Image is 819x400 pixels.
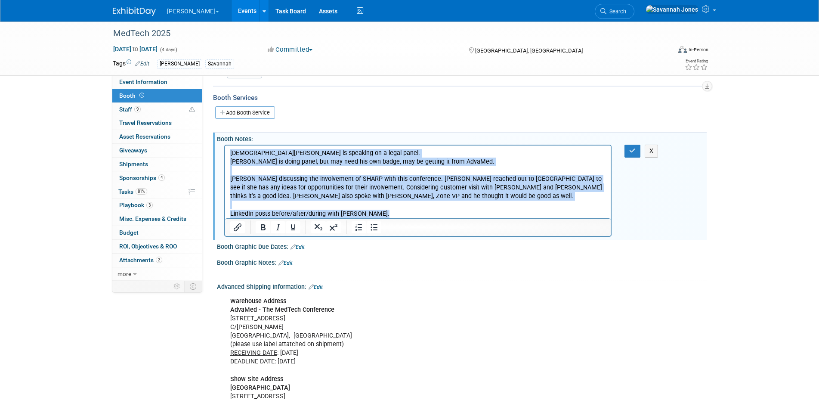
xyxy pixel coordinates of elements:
span: to [131,46,139,53]
span: Shipments [119,161,148,167]
u: DEADLINE DATE [230,358,275,365]
span: Potential Scheduling Conflict -- at least one attendee is tagged in another overlapping event. [189,106,195,114]
button: Italic [271,221,285,233]
div: Booth Graphic Notes: [217,256,707,267]
u: RECEIVING DATE [230,349,277,357]
button: Bold [256,221,270,233]
a: Attachments2 [112,254,202,267]
span: Playbook [119,202,153,208]
b: AdvaMed - The MedTech Conference [230,306,334,313]
button: X [645,145,658,157]
img: Savannah Jones [646,5,698,14]
span: Booth not reserved yet [138,92,146,99]
button: Superscript [326,221,341,233]
span: [GEOGRAPHIC_DATA], [GEOGRAPHIC_DATA] [475,47,583,54]
span: more [117,270,131,277]
span: Misc. Expenses & Credits [119,215,186,222]
span: Booth [119,92,146,99]
a: Sponsorships4 [112,171,202,185]
span: Event Information [119,78,167,85]
span: Travel Reservations [119,119,172,126]
div: Booth Graphic Due Dates: [217,240,707,251]
iframe: Rich Text Area [225,146,611,218]
div: [PERSON_NAME] [157,59,202,68]
a: Event Information [112,75,202,89]
b: Warehouse Address [230,298,286,305]
a: Edit [135,61,149,67]
span: Asset Reservations [119,133,170,140]
div: Savannah [205,59,234,68]
a: more [112,267,202,281]
a: Shipments [112,158,202,171]
span: [DATE] [DATE] [113,45,158,53]
a: Staff9 [112,103,202,116]
td: Toggle Event Tabs [184,281,202,292]
span: 2 [156,257,162,263]
div: In-Person [688,47,708,53]
span: Sponsorships [119,174,165,181]
span: 3 [146,202,153,208]
b: [GEOGRAPHIC_DATA] [230,384,290,391]
a: Edit [278,260,293,266]
span: (4 days) [159,47,177,53]
td: Tags [113,59,149,69]
div: Advanced Shipping Information: [217,280,707,291]
a: Playbook3 [112,198,202,212]
div: Booth Notes: [217,133,707,143]
a: Asset Reservations [112,130,202,143]
a: Budget [112,226,202,239]
span: 81% [136,188,147,195]
img: Format-Inperson.png [678,46,687,53]
button: Committed [265,45,316,54]
button: Subscript [311,221,326,233]
a: Add Booth Service [215,106,275,119]
span: Search [606,8,626,15]
a: Misc. Expenses & Credits [112,212,202,226]
span: Staff [119,106,141,113]
span: Attachments [119,257,162,264]
div: Booth Services [213,93,707,102]
a: Giveaways [112,144,202,157]
span: Budget [119,229,139,236]
button: Underline [286,221,300,233]
img: ExhibitDay [113,7,156,16]
span: Tasks [118,188,147,195]
a: Search [595,4,634,19]
div: Event Format [620,45,709,58]
div: MedTech 2025 [110,26,658,41]
button: Insert/edit link [230,221,245,233]
button: Bullet list [367,221,381,233]
span: ROI, Objectives & ROO [119,243,177,250]
a: Booth [112,89,202,102]
span: Giveaways [119,147,147,154]
a: Travel Reservations [112,116,202,130]
button: Numbered list [352,221,366,233]
td: Personalize Event Tab Strip [170,281,185,292]
a: Edit [291,244,305,250]
b: Show Site Address [230,375,283,383]
a: Edit [309,284,323,290]
div: Event Rating [685,59,708,63]
span: 9 [134,106,141,112]
a: ROI, Objectives & ROO [112,240,202,253]
a: Tasks81% [112,185,202,198]
span: 4 [158,174,165,181]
